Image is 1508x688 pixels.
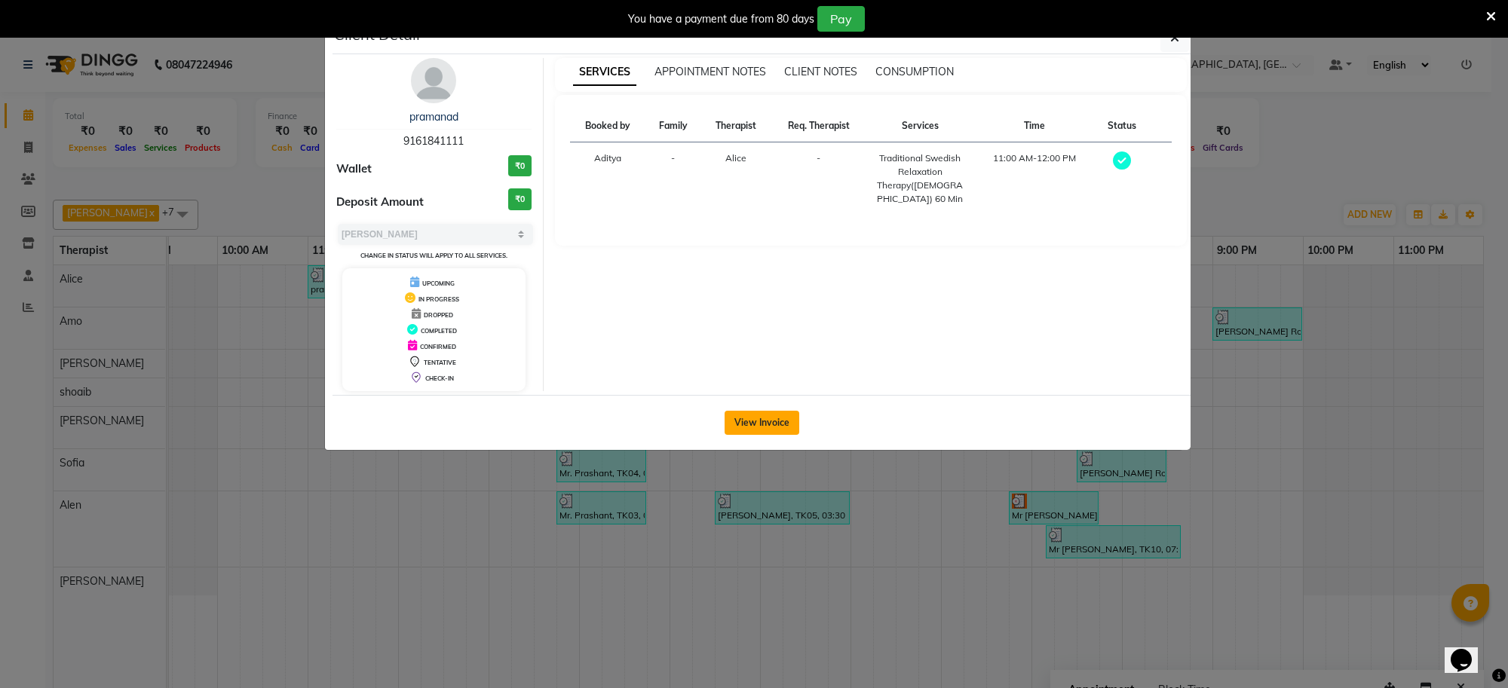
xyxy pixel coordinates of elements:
[422,280,455,287] span: UPCOMING
[771,142,866,216] td: -
[654,65,766,78] span: APPOINTMENT NOTES
[420,343,456,350] span: CONFIRMED
[418,295,459,303] span: IN PROGRESS
[403,134,464,148] span: 9161841111
[817,6,865,32] button: Pay
[424,311,453,319] span: DROPPED
[645,142,701,216] td: -
[771,110,866,142] th: Req. Therapist
[784,65,857,78] span: CLIENT NOTES
[424,359,456,366] span: TENTATIVE
[409,110,458,124] a: pramanad
[421,327,457,335] span: COMPLETED
[425,375,454,382] span: CHECK-IN
[508,155,532,177] h3: ₹0
[1094,110,1150,142] th: Status
[645,110,701,142] th: Family
[725,411,799,435] button: View Invoice
[875,151,965,206] div: Traditional Swedish Relaxation Therapy([DEMOGRAPHIC_DATA]) 60 Min
[725,152,746,164] span: Alice
[974,110,1095,142] th: Time
[628,11,814,27] div: You have a payment due from 80 days
[701,110,771,142] th: Therapist
[1445,628,1493,673] iframe: chat widget
[573,59,636,86] span: SERVICES
[336,161,372,178] span: Wallet
[866,110,974,142] th: Services
[508,188,532,210] h3: ₹0
[570,142,645,216] td: Aditya
[411,58,456,103] img: avatar
[360,252,507,259] small: Change in status will apply to all services.
[974,142,1095,216] td: 11:00 AM-12:00 PM
[336,194,424,211] span: Deposit Amount
[570,110,645,142] th: Booked by
[875,65,954,78] span: CONSUMPTION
